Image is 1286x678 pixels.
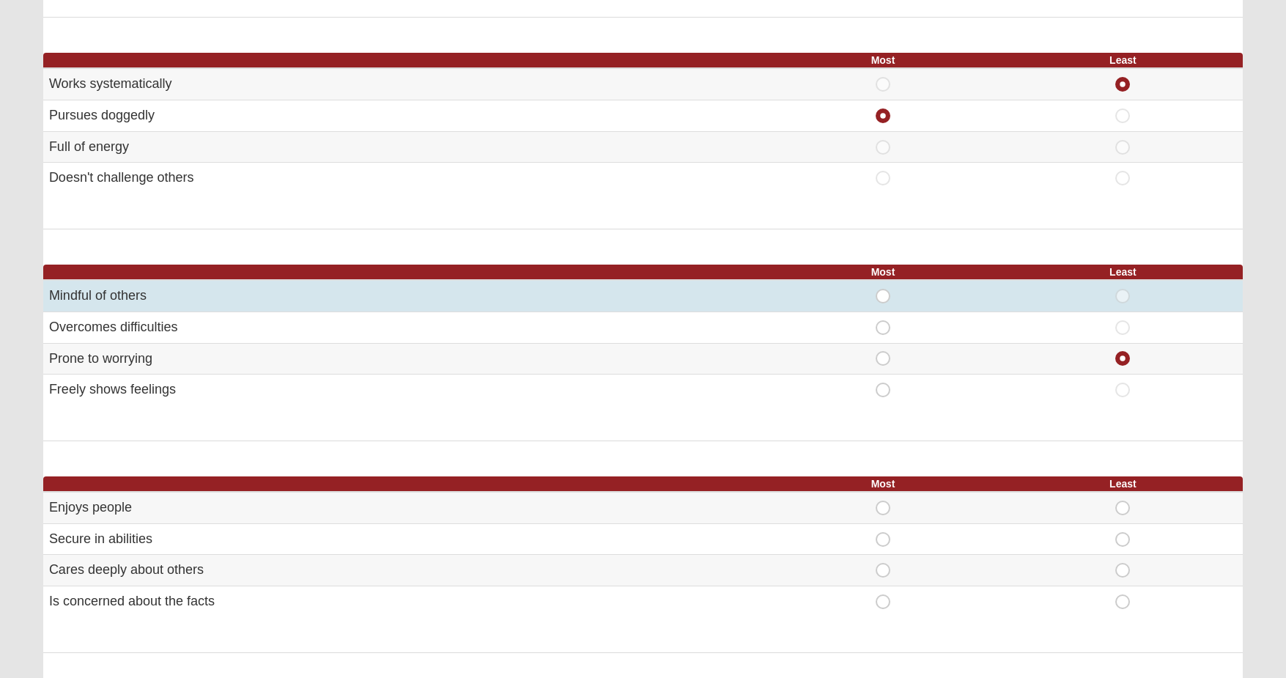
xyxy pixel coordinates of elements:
td: Pursues doggedly [43,100,763,132]
th: Most [763,265,1002,280]
td: Secure in abilities [43,523,763,555]
th: Least [1003,476,1243,492]
th: Least [1003,53,1243,68]
td: Prone to worrying [43,343,763,375]
th: Least [1003,265,1243,280]
th: Most [763,53,1002,68]
td: Full of energy [43,131,763,163]
td: Works systematically [43,68,763,100]
td: Overcomes difficulties [43,312,763,343]
td: Doesn't challenge others [43,163,763,194]
td: Cares deeply about others [43,555,763,586]
td: Enjoys people [43,492,763,523]
td: Is concerned about the facts [43,586,763,617]
td: Mindful of others [43,280,763,312]
td: Freely shows feelings [43,375,763,405]
th: Most [763,476,1002,492]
